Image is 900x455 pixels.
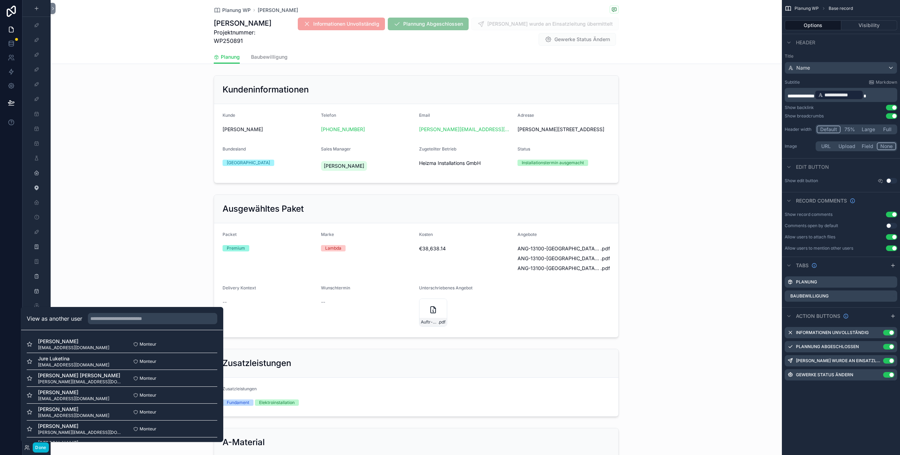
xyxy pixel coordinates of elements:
span: Monteur [140,376,156,381]
label: Show edit button [785,178,818,184]
label: Header width [785,127,813,132]
span: [PERSON_NAME][EMAIL_ADDRESS][DOMAIN_NAME] [38,430,122,435]
label: Title [785,53,897,59]
span: Base record [829,6,853,11]
span: Record comments [796,197,847,204]
div: Allow users to attach files [785,234,835,240]
label: Image [785,143,813,149]
span: Monteur [140,341,156,347]
div: Show record comments [785,212,832,217]
div: Show breadcrumbs [785,113,824,119]
span: Markdown [876,79,897,85]
button: Default [817,126,841,133]
span: Action buttons [796,313,840,320]
span: [PERSON_NAME] [38,406,109,413]
span: Name [796,64,810,71]
div: Show backlink [785,105,814,110]
label: Gewerke Status Ändern [796,372,853,378]
a: Markdown [869,79,897,85]
button: Upload [835,142,859,150]
span: Edit button [796,164,829,171]
div: Comments open by default [785,223,838,229]
span: Header [796,39,815,46]
span: [PERSON_NAME][EMAIL_ADDRESS][DOMAIN_NAME] [38,379,122,385]
span: Monteur [140,359,156,364]
label: Baubewilligung [790,293,829,299]
span: [EMAIL_ADDRESS][DOMAIN_NAME] [38,345,109,351]
a: [PERSON_NAME] [258,7,298,14]
span: Monteur [140,392,156,398]
span: Tabs [796,262,809,269]
label: [PERSON_NAME] wurde an Einsatzleitung übermittelt [796,358,880,364]
span: [EMAIL_ADDRESS][DOMAIN_NAME] [38,362,109,368]
div: Allow users to mention other users [785,245,853,251]
span: Planung [221,53,240,60]
a: Planung WP [214,7,251,14]
span: Baubewilligung [251,53,288,60]
button: Done [33,442,49,453]
span: [PERSON_NAME] [38,389,109,396]
label: Subtitle [785,79,800,85]
a: Baubewilligung [251,51,288,65]
button: Visibility [841,20,898,30]
button: Field [859,142,877,150]
h1: [PERSON_NAME] [214,18,275,28]
span: [PERSON_NAME] [PERSON_NAME] [38,372,122,379]
button: Full [878,126,896,133]
button: Options [785,20,841,30]
span: [PERSON_NAME] [38,338,109,345]
label: Plannung Abgeschlossen [796,344,859,350]
span: [EMAIL_ADDRESS][DOMAIN_NAME] [38,413,109,418]
button: URL [817,142,835,150]
div: scrollable content [785,88,897,102]
label: Informationen Unvollständig [796,330,869,335]
span: [PERSON_NAME] [38,423,122,430]
button: Name [785,62,897,74]
span: [EMAIL_ADDRESS][DOMAIN_NAME] [38,396,109,402]
a: Planung [214,51,240,64]
button: Large [859,126,878,133]
span: Planung WP [795,6,819,11]
h2: View as another user [27,314,82,323]
span: [PERSON_NAME] [38,440,122,447]
span: Planung WP [222,7,251,14]
label: Planung [796,279,817,285]
button: 75% [841,126,859,133]
span: Monteur [140,409,156,415]
span: Jure Luketina [38,355,109,362]
span: Monteur [140,426,156,432]
span: Projektnummer: WP250891 [214,28,275,45]
button: None [877,142,896,150]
